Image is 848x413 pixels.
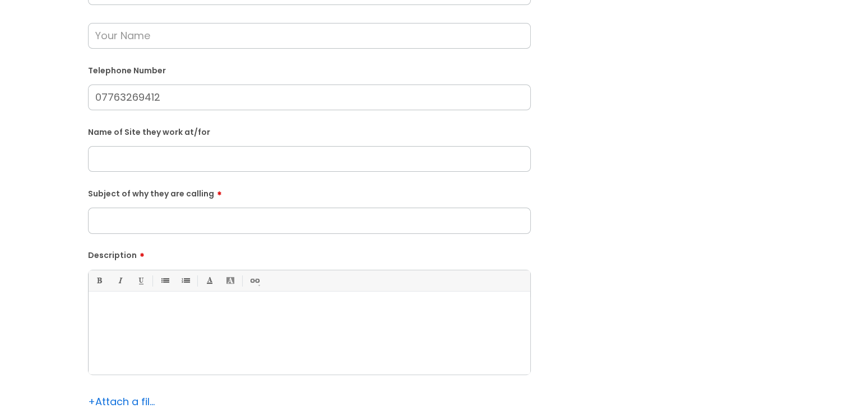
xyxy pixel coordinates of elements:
a: Underline(Ctrl-U) [133,274,147,288]
a: • Unordered List (Ctrl-Shift-7) [157,274,172,288]
a: 1. Ordered List (Ctrl-Shift-8) [178,274,192,288]
a: Back Color [223,274,237,288]
input: Your Name [88,23,531,49]
a: Link [247,274,261,288]
label: Telephone Number [88,64,531,76]
a: Bold (Ctrl-B) [92,274,106,288]
label: Subject of why they are calling [88,185,531,199]
a: Italic (Ctrl-I) [113,274,127,288]
label: Name of Site they work at/for [88,125,531,137]
label: Description [88,247,531,260]
div: Attach a file [88,393,155,411]
a: Font Color [202,274,216,288]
